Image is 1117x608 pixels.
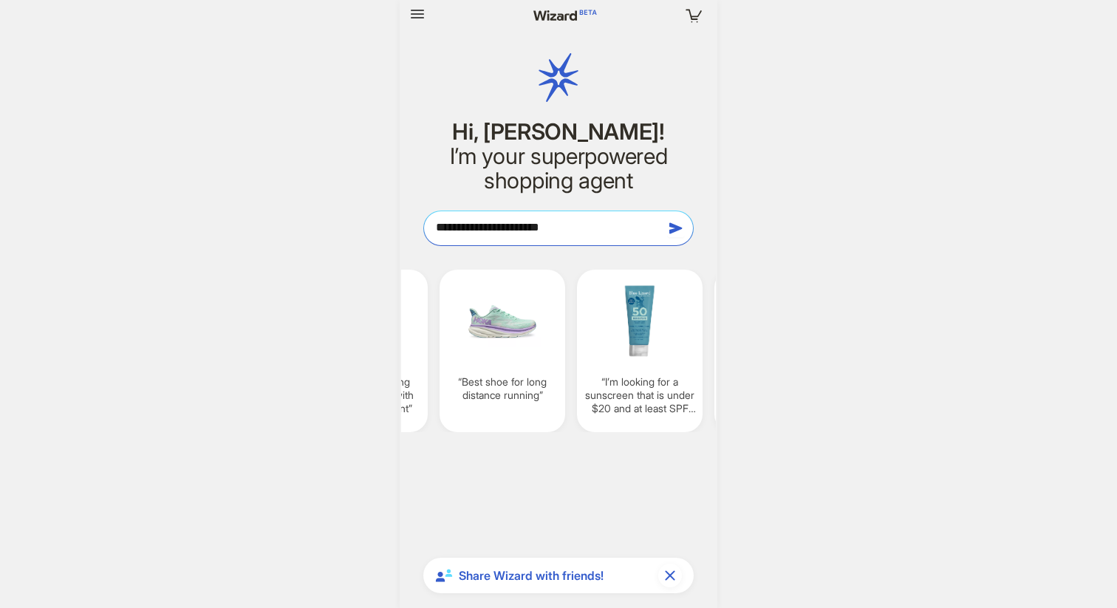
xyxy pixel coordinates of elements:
[445,279,559,363] img: Best%20shoe%20for%20long%20distance%20running-fb89a0c4.png
[583,279,697,363] img: I'm%20looking%20for%20a%20sunscreen%20that%20is%20under%2020%20and%20at%20least%20SPF%2050-534dde...
[445,375,559,402] q: Best shoe for long distance running
[423,120,694,144] h1: Hi, [PERSON_NAME]!
[440,270,565,432] div: Best shoe for long distance running
[583,375,697,416] q: I’m looking for a sunscreen that is under $20 and at least SPF 50+
[577,270,703,432] div: I’m looking for a sunscreen that is under $20 and at least SPF 50+
[423,558,694,593] div: Share Wizard with friends!
[423,144,694,193] h2: I’m your superpowered shopping agent
[459,568,652,584] span: Share Wizard with friends!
